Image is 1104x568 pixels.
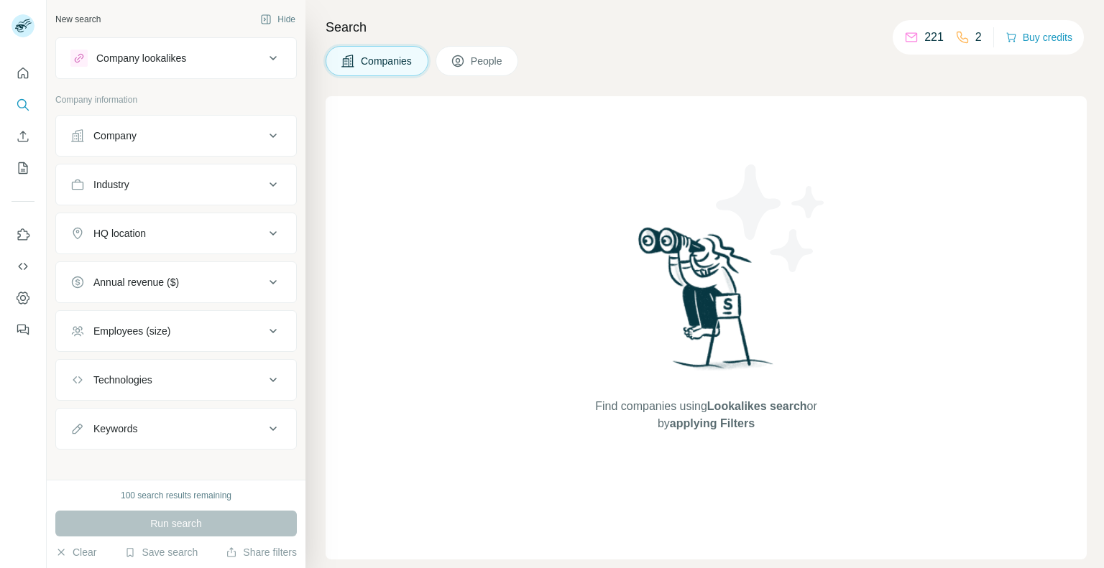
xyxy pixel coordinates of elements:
[11,60,34,86] button: Quick start
[56,41,296,75] button: Company lookalikes
[56,314,296,348] button: Employees (size)
[11,155,34,181] button: My lists
[326,17,1087,37] h4: Search
[93,373,152,387] div: Technologies
[11,285,34,311] button: Dashboard
[632,223,781,383] img: Surfe Illustration - Woman searching with binoculars
[93,275,179,289] div: Annual revenue ($)
[250,9,305,30] button: Hide
[1006,27,1072,47] button: Buy credits
[96,51,186,65] div: Company lookalikes
[93,226,146,241] div: HQ location
[93,422,137,436] div: Keywords
[11,253,34,279] button: Use Surfe API
[56,167,296,202] button: Industry
[56,363,296,397] button: Technologies
[471,54,504,68] span: People
[11,222,34,248] button: Use Surfe on LinkedIn
[707,154,836,283] img: Surfe Illustration - Stars
[56,411,296,446] button: Keywords
[11,124,34,149] button: Enrich CSV
[56,118,296,153] button: Company
[226,545,297,559] button: Share filters
[93,324,170,338] div: Employees (size)
[55,13,101,26] div: New search
[56,216,296,251] button: HQ location
[121,489,231,502] div: 100 search results remaining
[924,29,944,46] p: 221
[361,54,413,68] span: Companies
[11,317,34,343] button: Feedback
[670,417,755,429] span: applying Filters
[93,177,129,192] div: Industry
[55,93,297,106] p: Company information
[93,129,137,143] div: Company
[56,265,296,299] button: Annual revenue ($)
[707,400,807,412] span: Lookalikes search
[591,398,821,432] span: Find companies using or by
[975,29,982,46] p: 2
[55,545,96,559] button: Clear
[124,545,198,559] button: Save search
[11,92,34,118] button: Search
